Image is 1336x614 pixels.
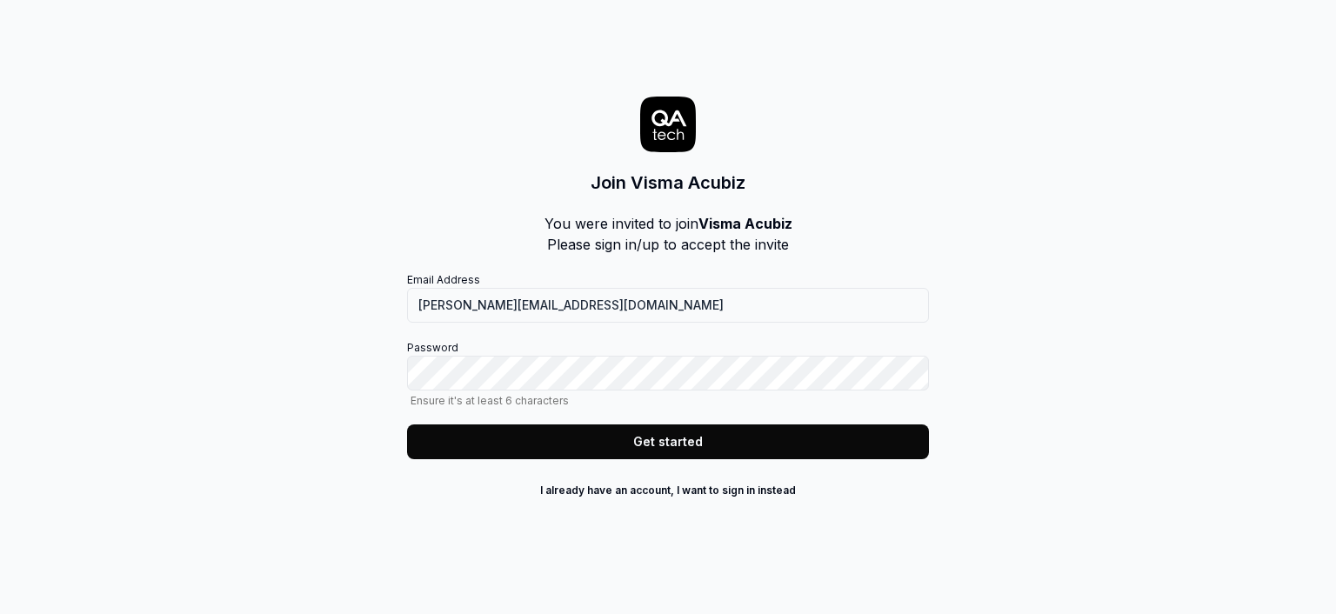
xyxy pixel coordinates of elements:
button: I already have an account, I want to sign in instead [407,477,929,504]
h3: Join Visma Acubiz [591,170,745,196]
input: Email Address [407,288,929,323]
button: Get started [407,424,929,459]
span: Ensure it's at least 6 characters [407,394,929,407]
label: Password [407,340,929,407]
input: PasswordEnsure it's at least 6 characters [407,356,929,390]
label: Email Address [407,272,929,323]
b: Visma Acubiz [698,215,792,232]
p: Please sign in/up to accept the invite [544,234,792,255]
p: You were invited to join [544,213,792,234]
